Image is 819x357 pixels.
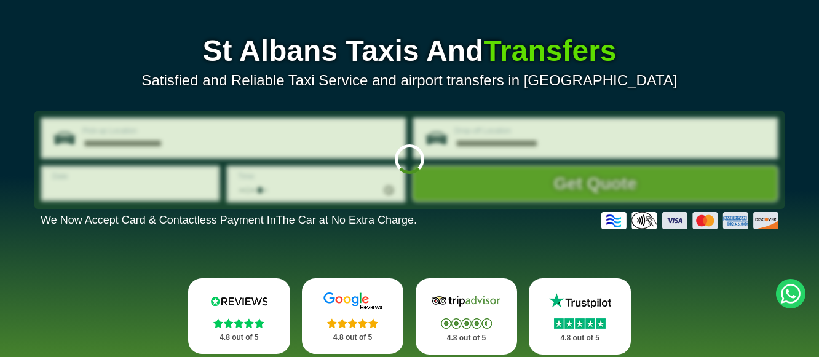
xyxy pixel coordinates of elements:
[302,278,404,354] a: Google Stars 4.8 out of 5
[41,72,778,89] p: Satisfied and Reliable Taxi Service and airport transfers in [GEOGRAPHIC_DATA]
[316,292,390,310] img: Google
[315,330,390,345] p: 4.8 out of 5
[483,34,616,67] span: Transfers
[202,292,276,310] img: Reviews.io
[327,318,378,328] img: Stars
[529,278,631,355] a: Trustpilot Stars 4.8 out of 5
[188,278,290,354] a: Reviews.io Stars 4.8 out of 5
[441,318,492,329] img: Stars
[542,331,617,346] p: 4.8 out of 5
[41,36,778,66] h1: St Albans Taxis And
[429,331,504,346] p: 4.8 out of 5
[202,330,277,345] p: 4.8 out of 5
[554,318,606,329] img: Stars
[429,292,503,310] img: Tripadvisor
[543,292,617,310] img: Trustpilot
[41,214,417,227] p: We Now Accept Card & Contactless Payment In
[276,214,417,226] span: The Car at No Extra Charge.
[416,278,518,355] a: Tripadvisor Stars 4.8 out of 5
[213,318,264,328] img: Stars
[601,212,778,229] img: Credit And Debit Cards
